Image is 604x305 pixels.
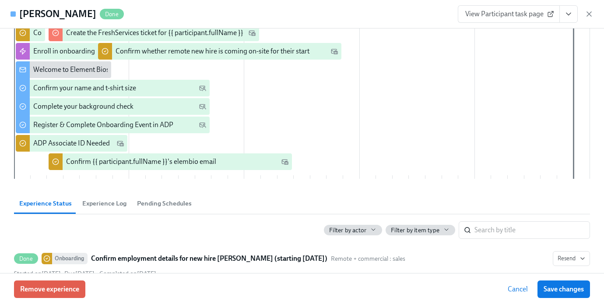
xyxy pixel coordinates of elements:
[14,270,156,278] div: • •
[508,285,528,294] span: Cancel
[82,199,126,209] span: Experience Log
[199,85,206,92] svg: Personal Email
[14,255,38,262] span: Done
[14,270,61,277] span: Friday, July 25th 2025, 12:00 pm
[544,285,584,294] span: Save changes
[33,138,110,148] div: ADP Associate ID Needed
[99,270,156,277] span: Friday, July 25th 2025, 12:45 pm
[199,103,206,110] svg: Personal Email
[331,48,338,55] svg: Work Email
[465,10,552,18] span: View Participant task page
[66,28,243,38] div: Create the FreshServices ticket for {{ participant.fullName }}
[324,225,382,235] button: Filter by actor
[281,158,288,165] svg: Work Email
[20,285,79,294] span: Remove experience
[91,253,327,264] strong: Confirm employment details for new hire [PERSON_NAME] (starting [DATE])
[537,280,590,298] button: Save changes
[474,221,590,239] input: Search by title
[458,5,560,23] a: View Participant task page
[52,253,88,264] div: Onboarding
[14,280,85,298] button: Remove experience
[33,46,95,56] div: Enroll in onboarding
[386,225,455,235] button: Filter by item type
[19,7,96,21] h4: [PERSON_NAME]
[33,28,385,38] div: Confirm employment details for new hire {{ participant.fullName }} (starting {{ participant.start...
[33,83,136,93] div: Confirm your name and t-shirt size
[249,29,256,36] svg: Work Email
[199,121,206,128] svg: Personal Email
[558,254,585,263] span: Resend
[33,102,133,111] div: Complete your background check
[116,46,309,56] div: Confirm whether remote new hire is coming on-site for their start
[117,140,124,147] svg: Work Email
[331,255,405,263] span: This task uses the "Remote + commercial : sales" audience
[66,157,216,167] div: Confirm {{ participant.fullName }}'s elembio email
[559,5,578,23] button: View task page
[19,199,72,209] span: Experience Status
[502,280,534,298] button: Cancel
[33,120,173,130] div: Register & Complete Onboarding Event in ADP
[33,65,133,74] div: Welcome to Element Biosciences!
[391,226,439,234] span: Filter by item type
[137,199,192,209] span: Pending Schedules
[100,11,124,18] span: Done
[329,226,366,234] span: Filter by actor
[64,270,95,277] span: Sunday, July 27th 2025, 12:00 pm
[553,251,590,266] button: DoneOnboardingConfirm employment details for new hire [PERSON_NAME] (starting [DATE])Remote + com...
